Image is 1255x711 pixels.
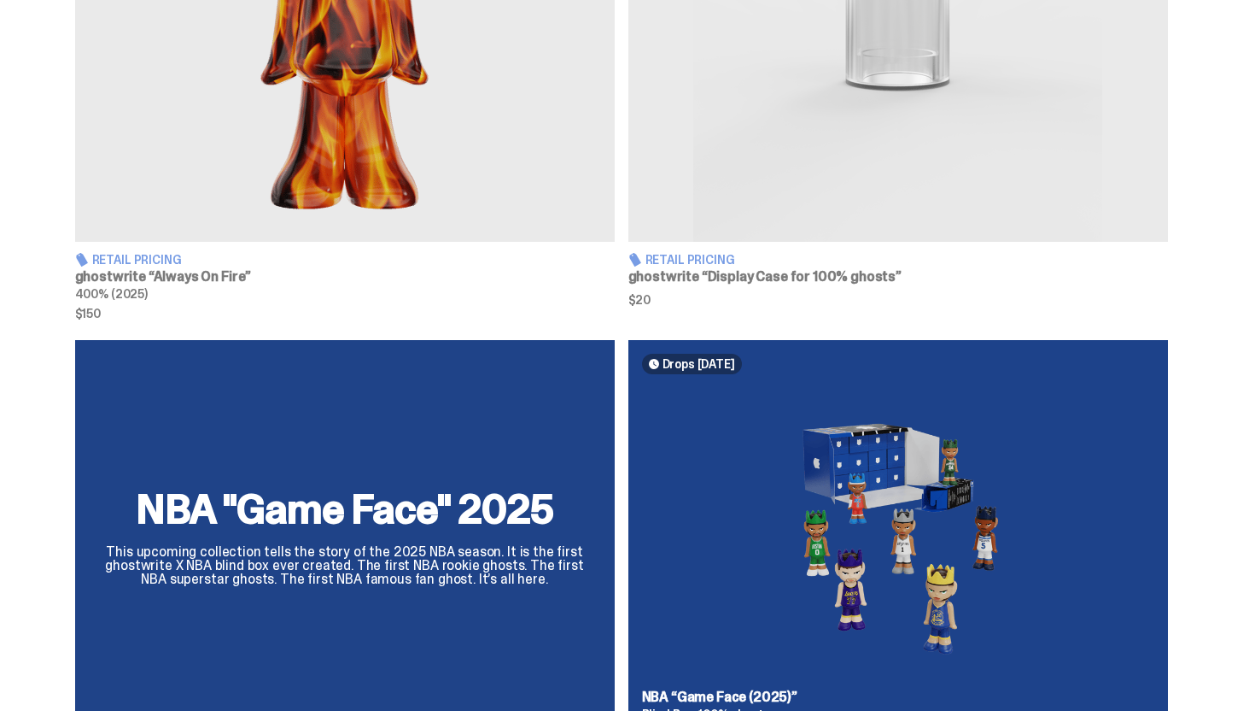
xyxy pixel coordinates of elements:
h3: ghostwrite “Display Case for 100% ghosts” [628,270,1168,284]
h3: NBA “Game Face (2025)” [642,690,1154,704]
span: $20 [628,294,1168,306]
span: $150 [75,308,615,320]
span: Retail Pricing [645,254,735,266]
p: This upcoming collection tells the story of the 2025 NBA season. It is the first ghostwrite X NBA... [96,545,594,586]
h3: ghostwrite “Always On Fire” [75,270,615,284]
img: Game Face (2025) [642,388,1154,677]
h2: NBA "Game Face" 2025 [96,489,594,530]
span: Drops [DATE] [663,357,735,371]
span: Retail Pricing [92,254,182,266]
span: 400% (2025) [75,286,148,302]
